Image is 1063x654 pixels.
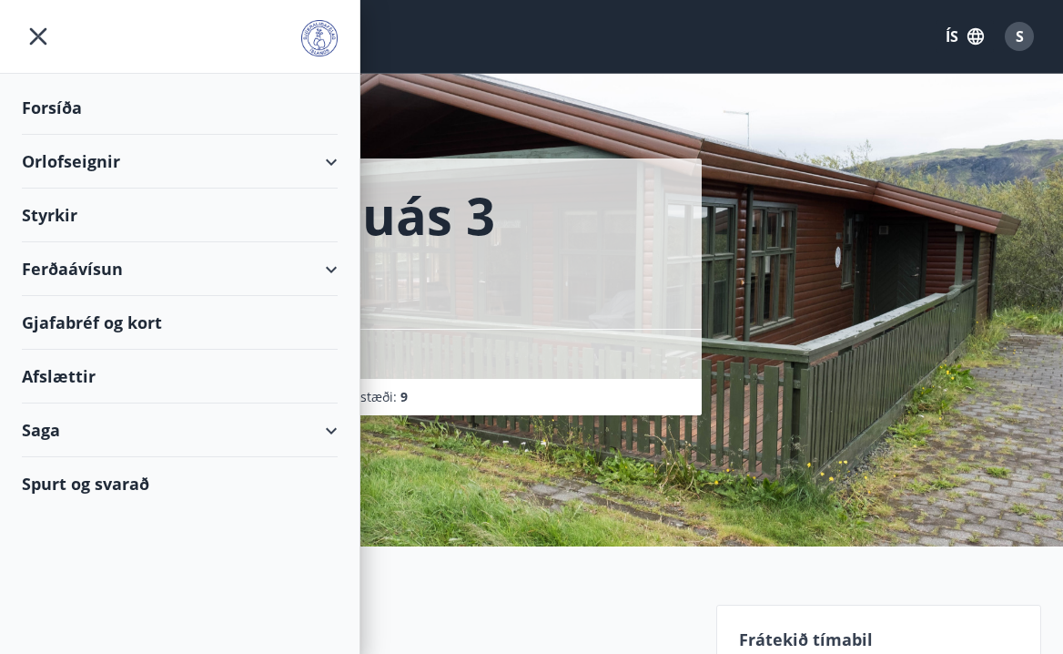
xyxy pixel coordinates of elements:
span: Svefnstæði : [327,388,408,406]
div: Ferðaávísun [22,242,338,296]
div: Gjafabréf og kort [22,296,338,350]
h1: Úthlíð - Vörðuás 3 (Sigurhæð) [44,180,680,319]
button: ÍS [936,20,994,53]
div: Spurt og svarað [22,457,338,510]
div: Orlofseignir [22,135,338,189]
button: S [997,15,1041,58]
span: S [1016,26,1024,46]
img: union_logo [301,20,338,56]
div: Forsíða [22,81,338,135]
p: Frátekið tímabil [739,628,1018,651]
button: menu [22,20,55,53]
span: 9 [400,388,408,405]
div: Afslættir [22,350,338,404]
div: Styrkir [22,189,338,242]
div: Saga [22,404,338,457]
